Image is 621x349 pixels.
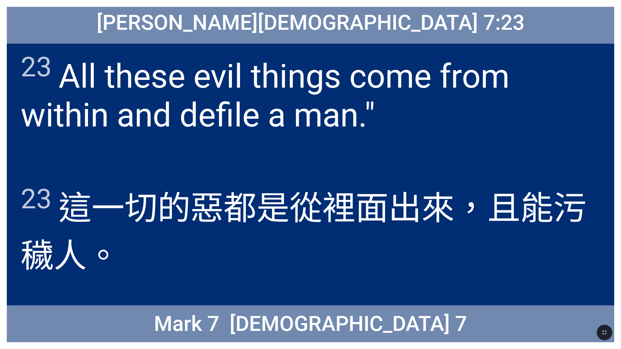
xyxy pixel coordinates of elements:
[154,311,467,336] span: Mark 7 [DEMOGRAPHIC_DATA] 7
[21,189,586,275] wg3956: 惡
[21,189,586,275] wg4190: 都是從裡面
[21,183,52,215] sup: 23
[21,189,586,275] wg5023: 一切的
[87,236,120,275] wg444: 。
[21,51,600,135] span: All these evil things come from within and defile a man."
[21,51,52,83] sup: 23
[97,10,525,35] span: [PERSON_NAME][DEMOGRAPHIC_DATA] 7:23
[54,236,120,275] wg2840: 人
[21,181,600,277] span: 這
